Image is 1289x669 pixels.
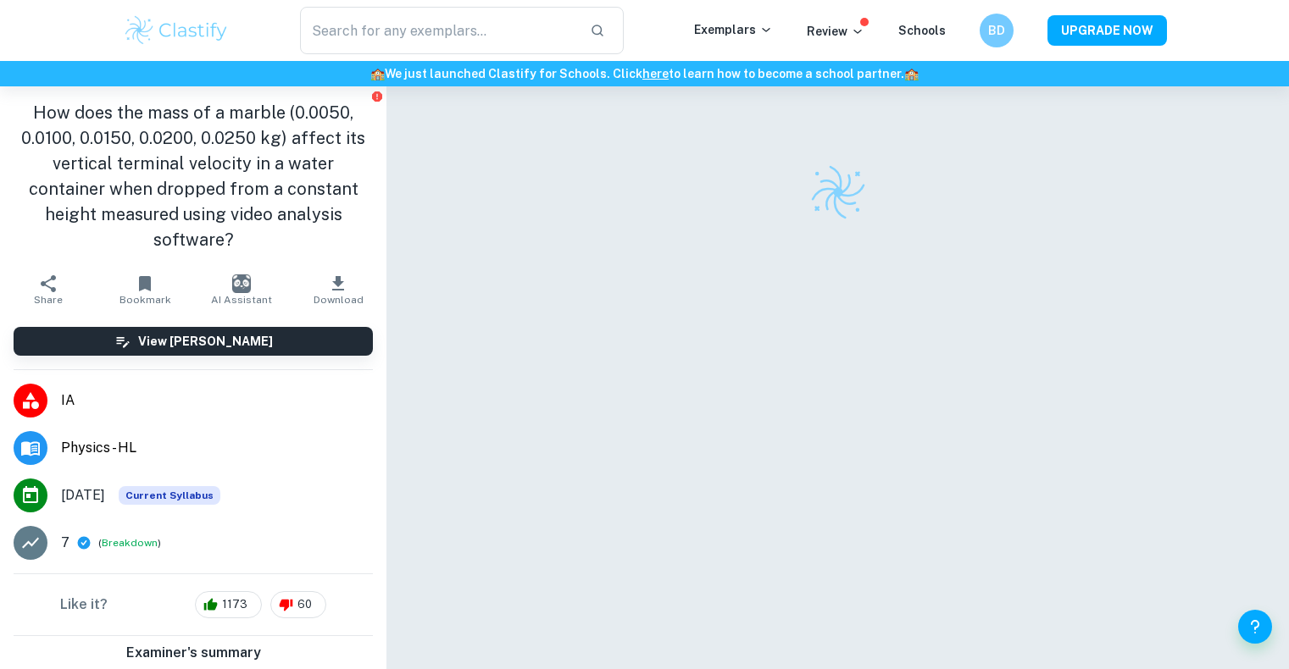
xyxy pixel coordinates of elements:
[213,596,257,613] span: 1173
[3,64,1286,83] h6: We just launched Clastify for Schools. Click to learn how to become a school partner.
[61,485,105,506] span: [DATE]
[14,100,373,252] h1: How does the mass of a marble (0.0050, 0.0100, 0.0150, 0.0200, 0.0250 kg) affect its vertical ter...
[61,533,69,553] p: 7
[314,294,364,306] span: Download
[904,67,919,80] span: 🏫
[61,438,373,458] span: Physics - HL
[14,327,373,356] button: View [PERSON_NAME]
[1047,15,1167,46] button: UPGRADE NOW
[7,643,380,663] h6: Examiner's summary
[300,7,577,54] input: Search for any exemplars...
[232,274,251,293] img: AI Assistant
[138,332,273,351] h6: View [PERSON_NAME]
[102,535,158,550] button: Breakdown
[123,14,231,47] img: Clastify logo
[119,294,171,306] span: Bookmark
[270,591,326,618] div: 60
[61,390,373,411] span: IA
[97,266,193,313] button: Bookmark
[193,266,290,313] button: AI Assistant
[290,266,386,313] button: Download
[1238,610,1272,644] button: Help and Feedback
[370,90,383,102] button: Report issue
[288,596,321,613] span: 60
[60,594,108,615] h6: Like it?
[34,294,63,306] span: Share
[119,486,220,505] span: Current Syllabus
[807,22,864,41] p: Review
[370,67,385,80] span: 🏫
[898,24,946,37] a: Schools
[195,591,262,618] div: 1173
[808,163,868,222] img: Clastify logo
[119,486,220,505] div: This exemplar is based on the current syllabus. Feel free to refer to it for inspiration/ideas wh...
[98,535,161,551] span: ( )
[694,20,773,39] p: Exemplars
[642,67,669,80] a: here
[986,21,1006,40] h6: BD
[980,14,1014,47] button: BD
[211,294,272,306] span: AI Assistant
